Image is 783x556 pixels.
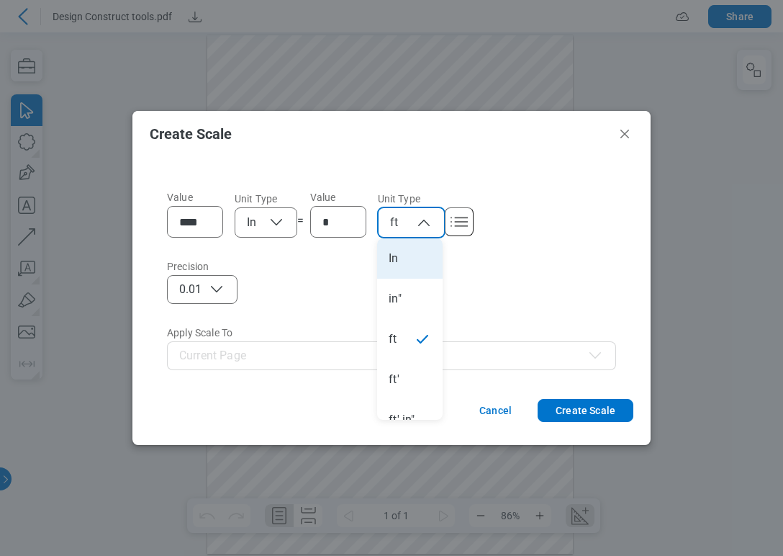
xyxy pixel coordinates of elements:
button: Create Scale [538,399,633,422]
span: Value [310,192,336,203]
span: In [247,215,256,230]
div: ft' in" [389,412,431,428]
button: ft [378,207,445,238]
div: ft' [389,372,431,387]
label: Apply Scale To [167,327,616,338]
label: Unit Type [235,193,297,205]
span: Value [167,192,193,203]
div: in" [389,291,431,307]
h2: Create Scale [150,126,610,142]
button: Cancel [474,399,517,422]
span: ft [390,215,398,230]
button: Close [616,125,633,143]
div: In [389,251,431,266]
button: 0.01 [167,275,237,304]
button: In [235,207,297,238]
span: Current Page [179,349,246,363]
div: ft [389,331,408,347]
span: 0.01 [179,282,202,297]
div: = [297,212,304,228]
label: Unit Type [378,193,445,205]
button: Current Page [167,341,616,370]
label: Precision [167,261,237,272]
